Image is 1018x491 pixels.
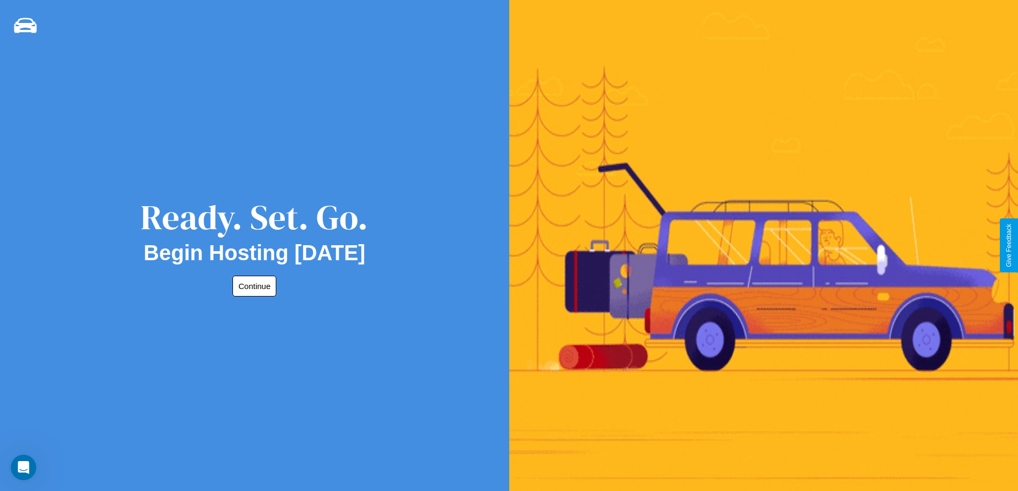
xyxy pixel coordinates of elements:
div: Give Feedback [1005,224,1013,267]
button: Continue [232,276,276,297]
iframe: Intercom live chat [11,455,36,480]
div: Ready. Set. Go. [141,193,368,241]
h2: Begin Hosting [DATE] [144,241,366,265]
